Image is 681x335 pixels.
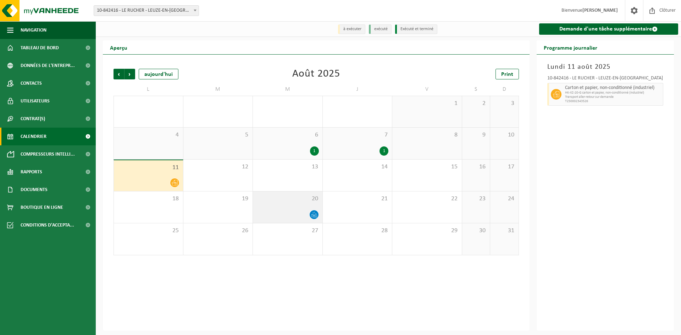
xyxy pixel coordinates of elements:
span: 13 [256,163,319,171]
td: D [490,83,519,96]
span: 17 [494,163,515,171]
td: M [253,83,323,96]
span: 27 [256,227,319,235]
span: 31 [494,227,515,235]
span: 30 [466,227,487,235]
span: Contrat(s) [21,110,45,128]
span: 8 [396,131,458,139]
span: 31 [326,100,389,107]
h2: Aperçu [103,40,134,54]
h2: Programme journalier [537,40,604,54]
span: 3 [494,100,515,107]
span: Suivant [124,69,135,79]
span: 10-842416 - LE RUCHER - LEUZE-EN-HAINAUT [94,6,199,16]
span: Transport aller-retour sur demande [565,95,661,99]
td: M [183,83,253,96]
span: Utilisateurs [21,92,50,110]
span: 12 [187,163,249,171]
span: 7 [326,131,389,139]
span: 30 [256,100,319,107]
td: S [462,83,491,96]
span: Données de l'entrepr... [21,57,75,74]
span: 11 [117,164,179,172]
span: Précédent [113,69,124,79]
span: Tableau de bord [21,39,59,57]
span: Boutique en ligne [21,199,63,216]
strong: [PERSON_NAME] [582,8,618,13]
a: Print [495,69,519,79]
span: 26 [187,227,249,235]
span: 9 [466,131,487,139]
li: Exécuté et terminé [395,24,437,34]
div: 10-842416 - LE RUCHER - LEUZE-EN-[GEOGRAPHIC_DATA] [547,76,664,83]
span: Rapports [21,163,42,181]
span: 10-842416 - LE RUCHER - LEUZE-EN-HAINAUT [94,5,199,16]
span: Conditions d'accepta... [21,216,74,234]
div: Août 2025 [292,69,340,79]
span: 28 [326,227,389,235]
span: Calendrier [21,128,46,145]
h3: Lundi 11 août 2025 [547,62,664,72]
span: 14 [326,163,389,171]
span: HK-XZ-20-G carton et papier, non-conditionné (industriel) [565,91,661,95]
span: 21 [326,195,389,203]
a: Demande d'une tâche supplémentaire [539,23,679,35]
span: 6 [256,131,319,139]
div: 1 [310,146,319,156]
span: Compresseurs intelli... [21,145,75,163]
span: 10 [494,131,515,139]
span: 5 [187,131,249,139]
span: Navigation [21,21,46,39]
span: Contacts [21,74,42,92]
span: 16 [466,163,487,171]
span: Carton et papier, non-conditionné (industriel) [565,85,661,91]
span: 19 [187,195,249,203]
span: Documents [21,181,48,199]
span: 29 [396,227,458,235]
td: J [323,83,393,96]
div: 1 [380,146,388,156]
span: 29 [187,100,249,107]
div: aujourd'hui [139,69,178,79]
li: à exécuter [338,24,365,34]
span: 22 [396,195,458,203]
span: 18 [117,195,179,203]
span: 24 [494,195,515,203]
span: 1 [396,100,458,107]
li: exécuté [369,24,392,34]
span: Print [501,72,513,77]
span: 4 [117,131,179,139]
span: 20 [256,195,319,203]
span: 2 [466,100,487,107]
span: 23 [466,195,487,203]
span: T250002343526 [565,99,661,104]
span: 28 [117,100,179,107]
span: 15 [396,163,458,171]
span: 25 [117,227,179,235]
td: L [113,83,183,96]
td: V [392,83,462,96]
